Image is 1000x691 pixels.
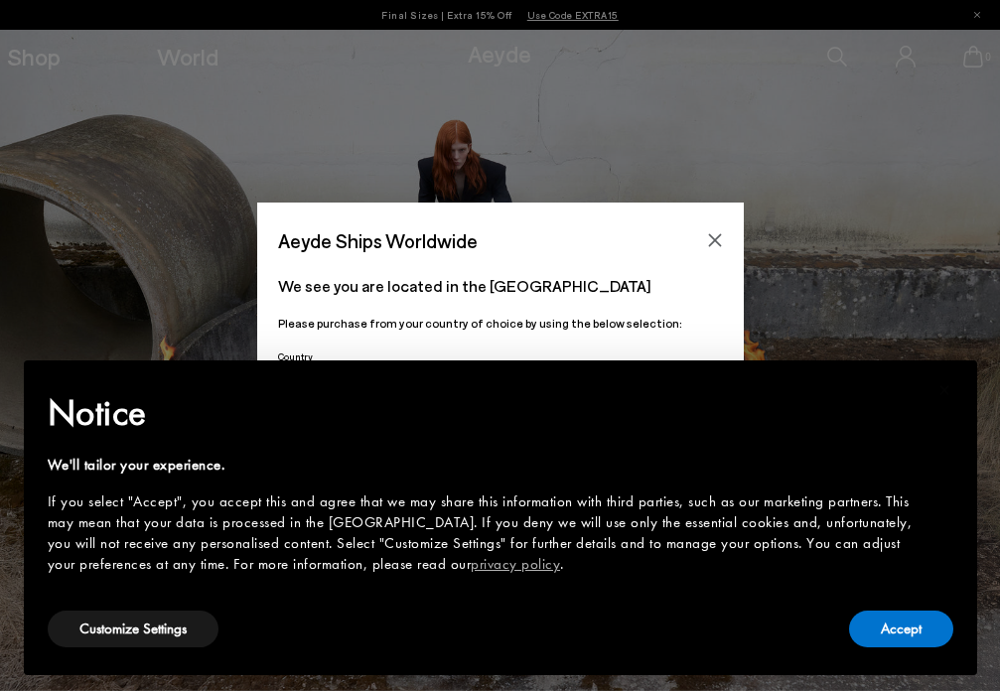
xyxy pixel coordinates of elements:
[849,611,953,647] button: Accept
[938,374,951,405] span: ×
[48,387,922,439] h2: Notice
[48,455,922,476] div: We'll tailor your experience.
[278,274,723,298] p: We see you are located in the [GEOGRAPHIC_DATA]
[700,225,730,255] button: Close
[922,366,969,414] button: Close this notice
[471,554,560,574] a: privacy policy
[278,314,723,333] p: Please purchase from your country of choice by using the below selection:
[278,223,478,258] span: Aeyde Ships Worldwide
[48,611,218,647] button: Customize Settings
[48,491,922,575] div: If you select "Accept", you accept this and agree that we may share this information with third p...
